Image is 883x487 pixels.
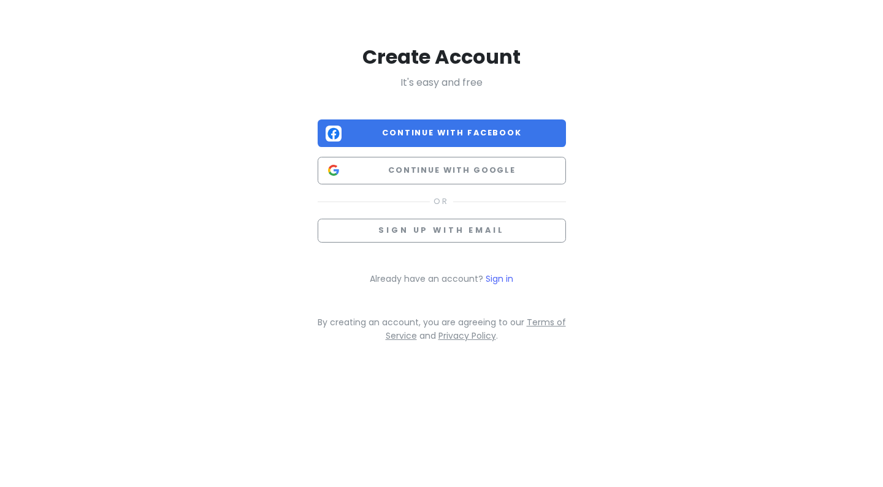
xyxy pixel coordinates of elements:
[486,273,513,285] a: Sign in
[318,44,566,70] h2: Create Account
[318,157,566,184] button: Continue with Google
[346,164,558,176] span: Continue with Google
[378,225,504,235] span: Sign up with email
[386,316,566,342] a: Terms of Service
[318,119,566,147] button: Continue with Facebook
[318,272,566,285] p: Already have an account?
[326,126,342,142] img: Facebook logo
[318,219,566,243] button: Sign up with email
[346,127,558,139] span: Continue with Facebook
[438,330,496,342] a: Privacy Policy
[326,162,342,178] img: Google logo
[318,315,566,343] p: By creating an account, you are agreeing to our and .
[318,75,566,91] p: It's easy and free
